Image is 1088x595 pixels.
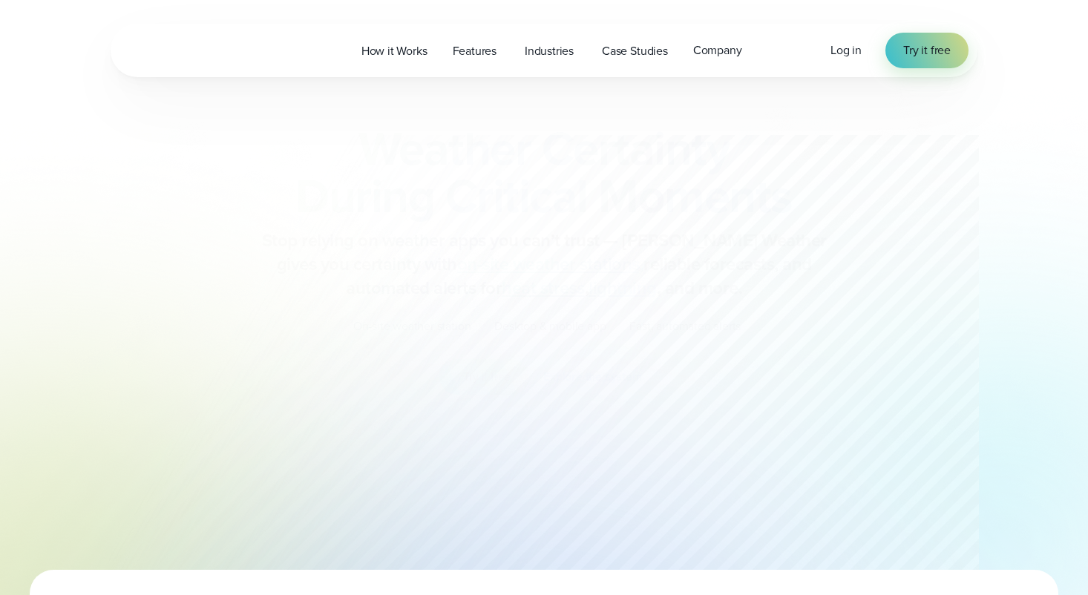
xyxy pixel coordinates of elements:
span: How it Works [361,42,427,60]
span: Features [453,42,497,60]
a: Try it free [885,33,969,68]
span: Try it free [903,42,951,59]
a: Case Studies [589,36,681,66]
span: Case Studies [602,42,668,60]
a: How it Works [349,36,440,66]
a: Log in [830,42,862,59]
span: Industries [525,42,574,60]
span: Company [693,42,742,59]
